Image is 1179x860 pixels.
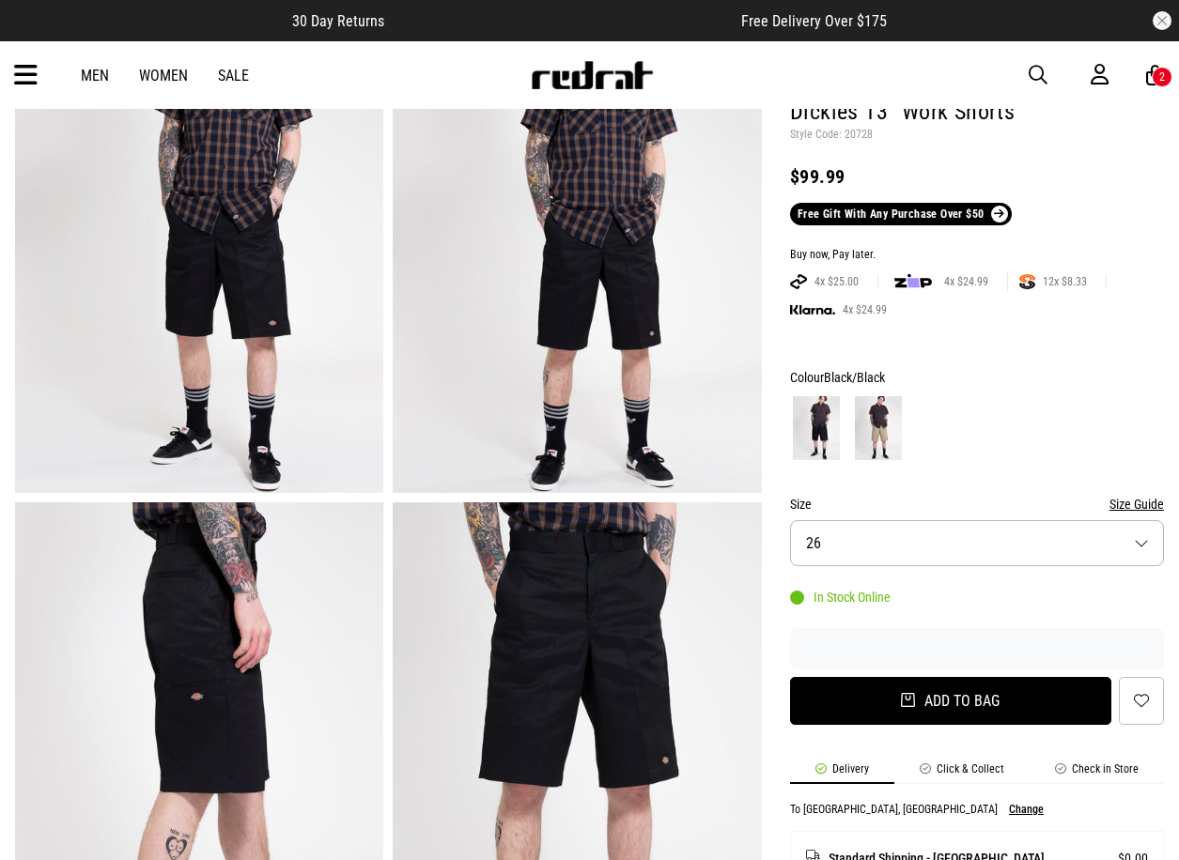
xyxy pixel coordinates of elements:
[790,520,1164,566] button: 26
[530,61,654,89] img: Redrat logo
[292,12,384,30] span: 30 Day Returns
[1009,803,1044,816] button: Change
[790,128,1164,143] p: Style Code: 20728
[807,274,866,289] span: 4x $25.00
[1159,70,1165,84] div: 2
[790,803,998,816] p: To [GEOGRAPHIC_DATA], [GEOGRAPHIC_DATA]
[1035,274,1094,289] span: 12x $8.33
[894,272,932,291] img: zip
[790,165,1164,188] div: $99.99
[1030,762,1164,784] li: Check in Store
[790,493,1164,515] div: Size
[790,366,1164,389] div: Colour
[218,67,249,84] a: Sale
[894,762,1030,784] li: Click & Collect
[790,98,1164,128] h1: Dickies 13" Work Shorts
[790,248,1164,263] div: Buy now, Pay later.
[835,302,894,317] span: 4x $24.99
[422,11,704,30] iframe: Customer reviews powered by Trustpilot
[741,12,887,30] span: Free Delivery Over $175
[790,639,1164,658] iframe: Customer reviews powered by Trustpilot
[1109,493,1164,515] button: Size Guide
[855,396,902,460] img: Khaki
[1019,274,1035,289] img: SPLITPAY
[790,203,1012,225] a: Free Gift With Any Purchase Over $50
[790,677,1111,725] button: Add to bag
[139,67,188,84] a: Women
[793,396,840,460] img: Black/Black
[937,274,996,289] span: 4x $24.99
[790,762,894,784] li: Delivery
[1146,66,1164,85] a: 2
[824,370,885,385] span: Black/Black
[790,305,835,315] img: KLARNA
[806,534,821,552] span: 26
[790,274,807,289] img: AFTERPAY
[790,590,891,605] div: In Stock Online
[81,67,109,84] a: Men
